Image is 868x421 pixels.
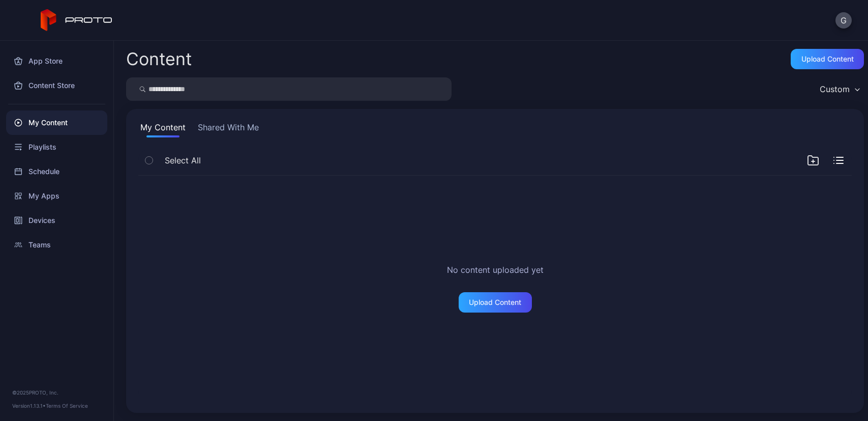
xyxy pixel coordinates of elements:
h2: No content uploaded yet [447,264,544,276]
button: My Content [138,121,188,137]
button: Shared With Me [196,121,261,137]
a: My Apps [6,184,107,208]
a: Teams [6,233,107,257]
span: Version 1.13.1 • [12,403,46,409]
a: Content Store [6,73,107,98]
button: Custom [815,77,864,101]
a: Schedule [6,159,107,184]
a: Terms Of Service [46,403,88,409]
a: Devices [6,208,107,233]
div: Custom [820,84,850,94]
a: Playlists [6,135,107,159]
div: Upload Content [469,298,521,306]
button: Upload Content [791,49,864,69]
div: © 2025 PROTO, Inc. [12,388,101,397]
a: App Store [6,49,107,73]
button: G [835,12,852,29]
span: Select All [165,154,201,166]
a: My Content [6,110,107,135]
div: Content [126,50,192,68]
div: Upload Content [801,55,854,63]
button: Upload Content [459,292,532,313]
